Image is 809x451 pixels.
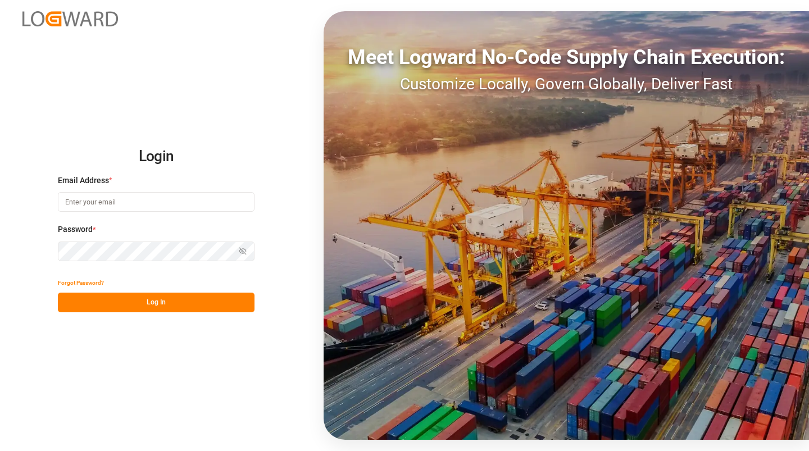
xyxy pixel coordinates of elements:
[58,192,254,212] input: Enter your email
[58,175,109,186] span: Email Address
[58,139,254,175] h2: Login
[324,42,809,72] div: Meet Logward No-Code Supply Chain Execution:
[58,293,254,312] button: Log In
[58,224,93,235] span: Password
[22,11,118,26] img: Logward_new_orange.png
[324,72,809,96] div: Customize Locally, Govern Globally, Deliver Fast
[58,273,104,293] button: Forgot Password?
